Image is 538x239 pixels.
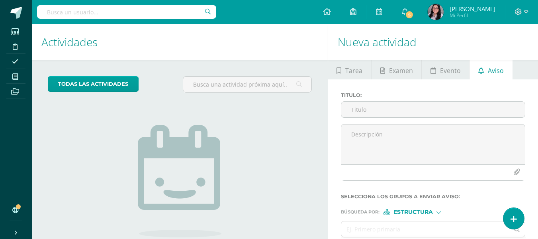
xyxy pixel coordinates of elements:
a: Evento [422,60,469,79]
input: Busca una actividad próxima aquí... [183,77,311,92]
span: Búsqueda por : [341,210,380,214]
span: 5 [405,10,414,19]
img: no_activities.png [138,125,221,237]
div: [object Object] [383,209,443,215]
label: Titulo : [341,92,525,98]
span: [PERSON_NAME] [450,5,495,13]
span: Examen [389,61,413,80]
a: todas las Actividades [48,76,139,92]
h1: Nueva actividad [338,24,528,60]
span: Evento [440,61,461,80]
a: Aviso [470,60,512,79]
input: Ej. Primero primaria [341,221,509,237]
label: Selecciona los grupos a enviar aviso : [341,194,525,199]
h1: Actividades [41,24,318,60]
a: Tarea [328,60,371,79]
span: Tarea [345,61,362,80]
span: Mi Perfil [450,12,495,19]
input: Titulo [341,102,525,117]
input: Busca un usuario... [37,5,216,19]
a: Examen [372,60,421,79]
img: 81ba7c4468dd7f932edd4c72d8d44558.png [428,4,444,20]
span: Aviso [488,61,504,80]
span: Estructura [393,210,433,214]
